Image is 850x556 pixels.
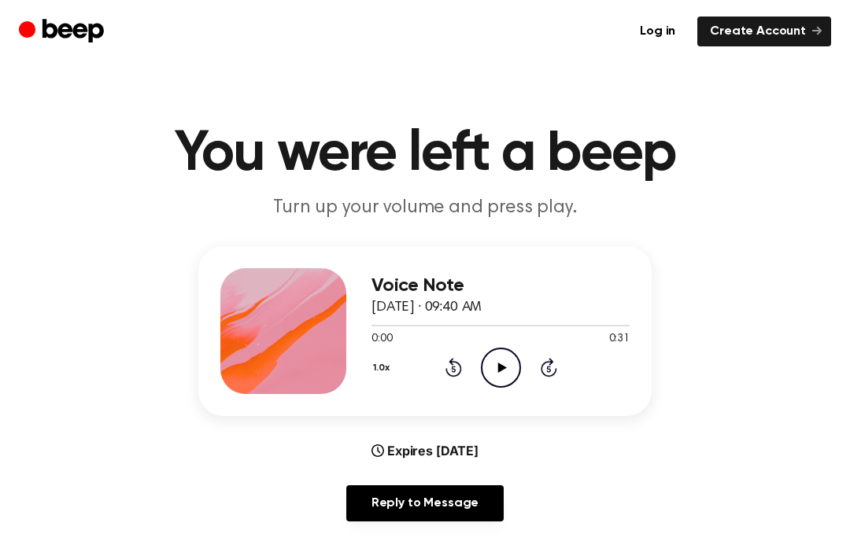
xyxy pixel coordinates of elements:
span: [DATE] · 09:40 AM [371,300,482,315]
button: 1.0x [371,355,396,381]
a: Reply to Message [346,485,504,521]
h3: Voice Note [371,275,630,296]
div: Expires [DATE] [371,441,479,460]
h1: You were left a beep [22,126,828,182]
span: 0:31 [609,331,630,348]
a: Create Account [697,17,831,46]
span: 0:00 [371,331,392,348]
a: Log in [627,17,688,46]
p: Turn up your volume and press play. [123,195,727,221]
a: Beep [19,17,108,47]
